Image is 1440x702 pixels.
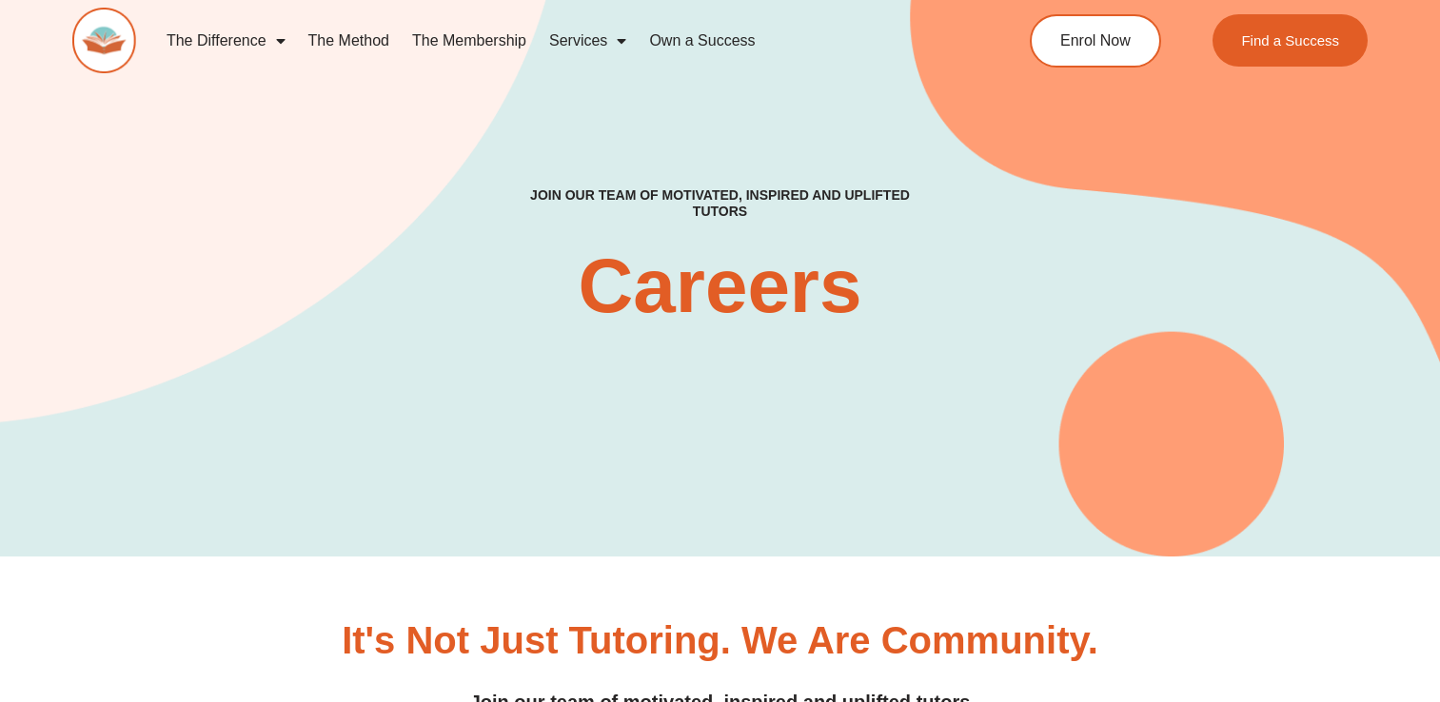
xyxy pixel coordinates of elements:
[638,19,766,63] a: Own a Success
[528,187,912,220] h4: Join our team of motivated, inspired and uplifted tutors​
[538,19,638,63] a: Services
[1060,33,1131,49] span: Enrol Now
[342,621,1098,659] h3: It's Not Just Tutoring. We are Community.
[426,248,1013,324] h2: Careers
[155,19,956,63] nav: Menu
[401,19,538,63] a: The Membership
[1030,14,1161,68] a: Enrol Now
[1213,14,1369,67] a: Find a Success
[1242,33,1340,48] span: Find a Success
[297,19,401,63] a: The Method
[155,19,297,63] a: The Difference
